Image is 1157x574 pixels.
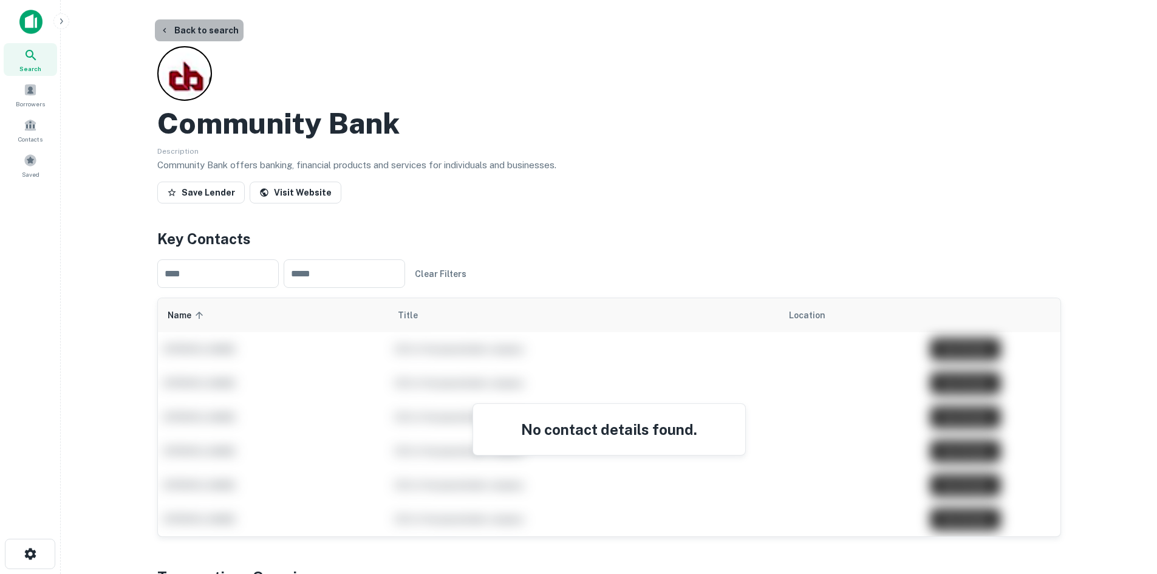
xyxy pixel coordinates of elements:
span: Borrowers [16,99,45,109]
span: Contacts [18,134,43,144]
h4: No contact details found. [488,419,731,440]
h2: Community Bank [157,106,400,141]
a: Visit Website [250,182,341,203]
a: Contacts [4,114,57,146]
span: Saved [22,169,39,179]
button: Clear Filters [410,263,471,285]
h4: Key Contacts [157,228,1061,250]
span: Search [19,64,41,73]
span: Description [157,147,199,155]
a: Search [4,43,57,76]
a: Borrowers [4,78,57,111]
p: Community Bank offers banking, financial products and services for individuals and businesses. [157,158,1061,173]
button: Save Lender [157,182,245,203]
div: scrollable content [158,298,1060,536]
img: capitalize-icon.png [19,10,43,34]
iframe: Chat Widget [1096,477,1157,535]
a: Saved [4,149,57,182]
button: Back to search [155,19,244,41]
